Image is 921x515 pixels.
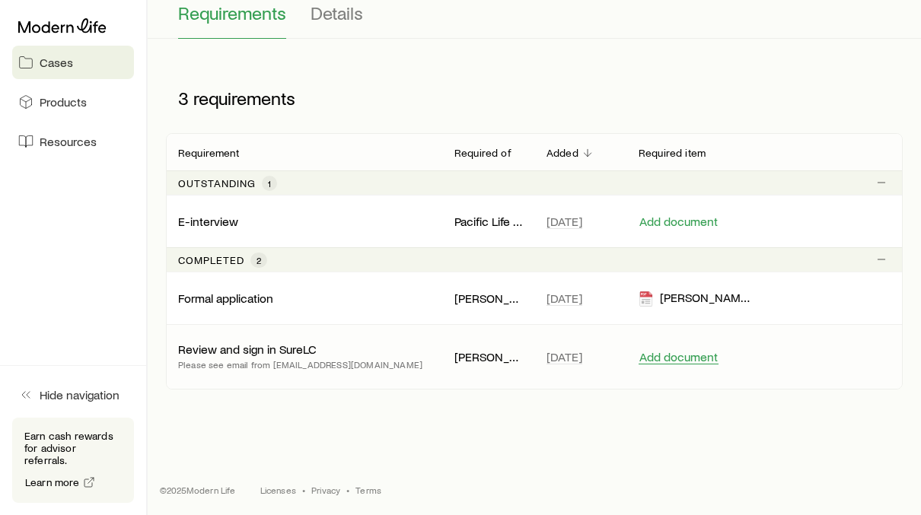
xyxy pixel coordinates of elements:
[12,85,134,119] a: Products
[639,350,719,364] button: Add document
[311,2,363,24] span: Details
[639,290,753,307] div: [PERSON_NAME] - PAC App
[547,291,582,306] span: [DATE]
[178,357,422,372] p: Please see email from [EMAIL_ADDRESS][DOMAIN_NAME]
[40,55,73,70] span: Cases
[454,291,522,306] p: [PERSON_NAME]
[311,484,340,496] a: Privacy
[454,349,522,364] p: [PERSON_NAME]
[454,147,511,159] p: Required of
[257,254,261,266] span: 2
[639,147,706,159] p: Required item
[178,291,273,306] p: Formal application
[24,430,122,466] p: Earn cash rewards for advisor referrals.
[25,477,80,488] span: Learn more
[302,484,305,496] span: •
[454,214,522,229] p: Pacific Life Lynchburg
[12,125,134,158] a: Resources
[346,484,349,496] span: •
[178,214,238,229] p: E-interview
[12,378,134,412] button: Hide navigation
[40,94,87,110] span: Products
[178,147,239,159] p: Requirement
[547,349,582,364] span: [DATE]
[178,2,891,39] div: Application details tabs
[260,484,296,496] a: Licenses
[178,254,244,266] p: Completed
[178,342,317,357] p: Review and sign in SureLC
[268,177,271,189] span: 1
[12,418,134,503] div: Earn cash rewards for advisor referrals.Learn more
[178,2,286,24] span: Requirements
[547,147,578,159] p: Added
[178,87,189,109] span: 3
[12,46,134,79] a: Cases
[40,134,97,149] span: Resources
[355,484,381,496] a: Terms
[160,484,236,496] p: © 2025 Modern Life
[40,387,120,402] span: Hide navigation
[547,214,582,229] span: [DATE]
[193,87,295,109] span: requirements
[178,177,256,189] p: Outstanding
[639,215,719,229] button: Add document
